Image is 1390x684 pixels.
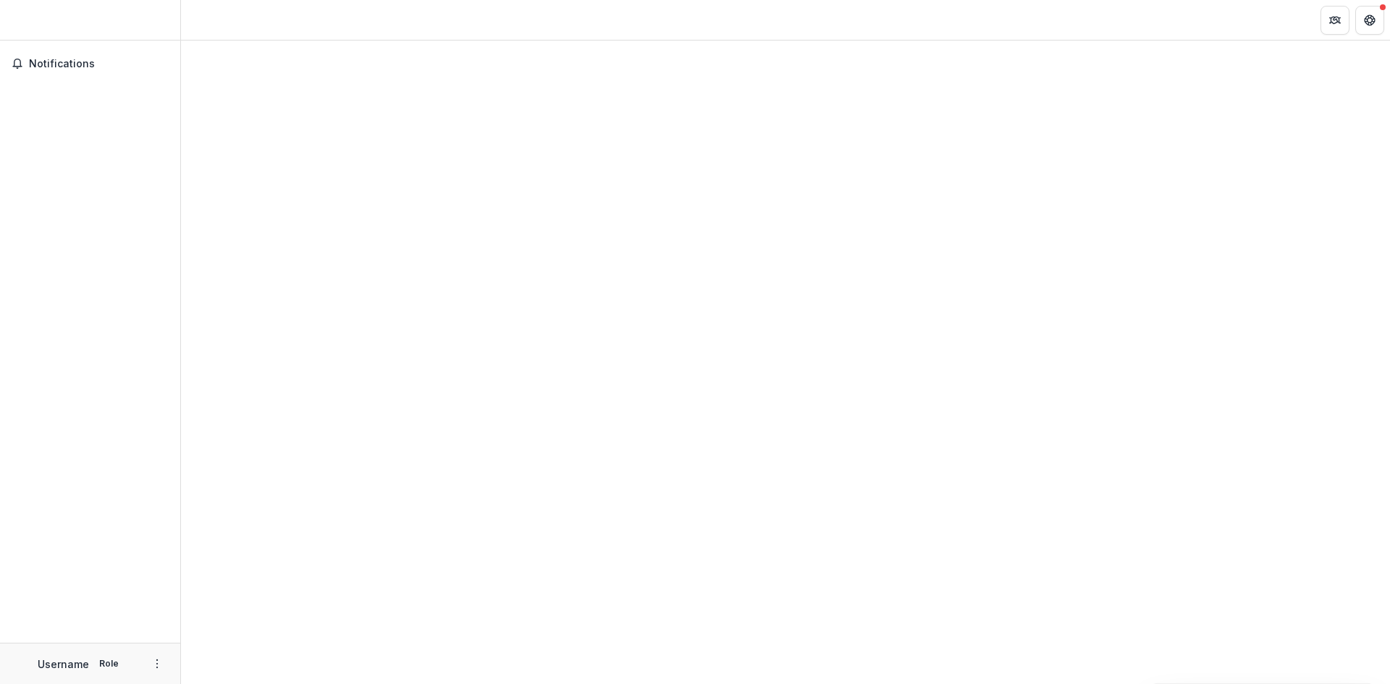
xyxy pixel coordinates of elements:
[148,655,166,672] button: More
[1320,6,1349,35] button: Partners
[1355,6,1384,35] button: Get Help
[95,657,123,670] p: Role
[38,656,89,672] p: Username
[6,52,174,75] button: Notifications
[29,58,169,70] span: Notifications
